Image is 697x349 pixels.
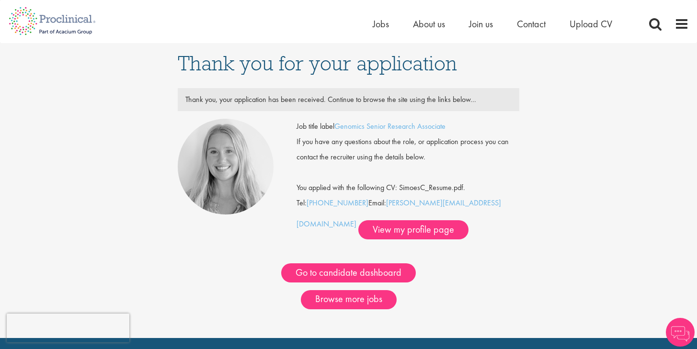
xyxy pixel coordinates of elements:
[7,314,129,342] iframe: reCAPTCHA
[297,198,501,229] a: [PERSON_NAME][EMAIL_ADDRESS][DOMAIN_NAME]
[358,220,468,239] a: View my profile page
[469,18,493,30] a: Join us
[373,18,389,30] a: Jobs
[178,50,457,76] span: Thank you for your application
[413,18,445,30] a: About us
[307,198,368,208] a: [PHONE_NUMBER]
[301,290,397,309] a: Browse more jobs
[297,119,519,239] div: Tel: Email:
[289,165,526,195] div: You applied with the following CV: SimoesC_Resume.pdf.
[289,119,526,134] div: Job title label
[570,18,612,30] a: Upload CV
[178,119,274,214] img: Shannon Briggs
[289,134,526,165] div: If you have any questions about the role, or application process you can contact the recruiter us...
[666,318,695,347] img: Chatbot
[281,263,416,282] a: Go to candidate dashboard
[334,121,446,131] a: Genomics Senior Research Associate
[517,18,546,30] a: Contact
[178,92,519,107] div: Thank you, your application has been received. Continue to browse the site using the links below...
